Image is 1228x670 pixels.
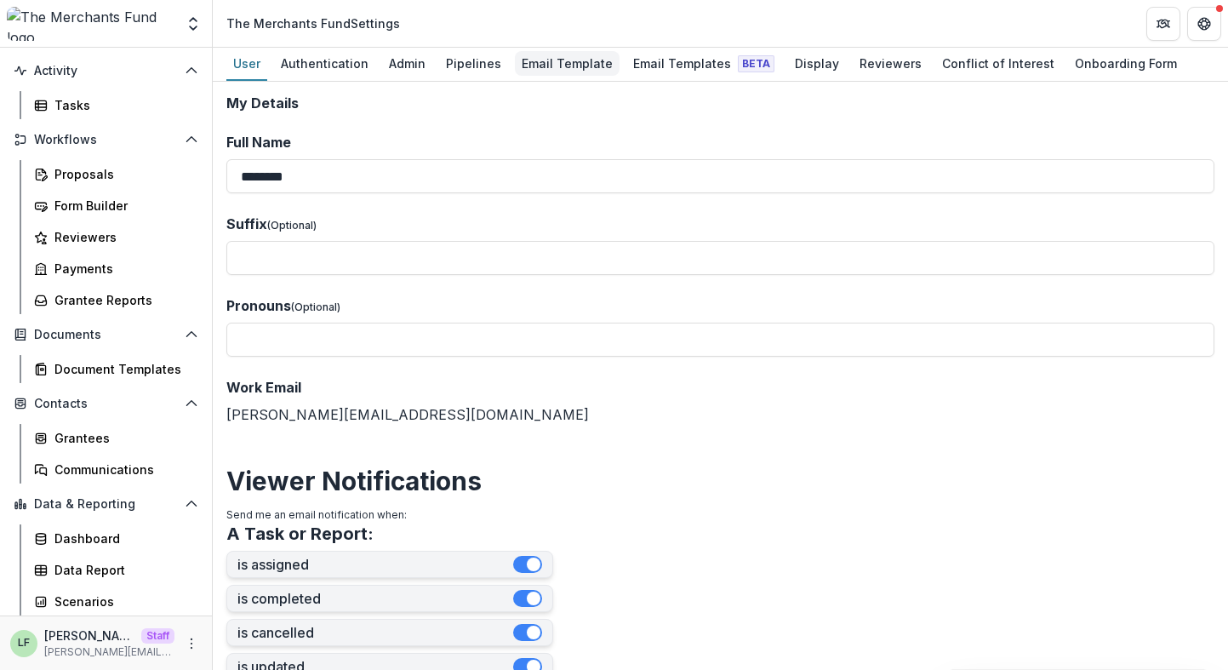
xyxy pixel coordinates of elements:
[54,360,191,378] div: Document Templates
[738,55,774,72] span: Beta
[27,192,205,220] a: Form Builder
[226,508,407,521] span: Send me an email notification when:
[34,64,178,78] span: Activity
[54,165,191,183] div: Proposals
[788,48,846,81] a: Display
[54,561,191,579] div: Data Report
[54,228,191,246] div: Reviewers
[220,11,407,36] nav: breadcrumb
[1068,48,1184,81] a: Onboarding Form
[27,587,205,616] a: Scenarios
[7,321,205,348] button: Open Documents
[291,301,340,313] span: (Optional)
[226,51,267,76] div: User
[181,7,205,41] button: Open entity switcher
[54,96,191,114] div: Tasks
[54,429,191,447] div: Grantees
[7,7,174,41] img: The Merchants Fund logo
[382,48,432,81] a: Admin
[7,57,205,84] button: Open Activity
[226,14,400,32] div: The Merchants Fund Settings
[382,51,432,76] div: Admin
[935,48,1061,81] a: Conflict of Interest
[226,466,1214,496] h2: Viewer Notifications
[626,48,781,81] a: Email Templates Beta
[226,524,374,544] h3: A Task or Report:
[515,51,620,76] div: Email Template
[1068,51,1184,76] div: Onboarding Form
[27,556,205,584] a: Data Report
[54,197,191,215] div: Form Builder
[226,95,1214,112] h2: My Details
[27,223,205,251] a: Reviewers
[853,48,928,81] a: Reviewers
[439,48,508,81] a: Pipelines
[141,628,174,644] p: Staff
[27,455,205,484] a: Communications
[27,255,205,283] a: Payments
[226,377,1214,425] div: [PERSON_NAME][EMAIL_ADDRESS][DOMAIN_NAME]
[237,557,513,573] label: is assigned
[1146,7,1180,41] button: Partners
[226,297,291,314] span: Pronouns
[27,355,205,383] a: Document Templates
[34,328,178,342] span: Documents
[54,260,191,278] div: Payments
[439,51,508,76] div: Pipelines
[226,379,301,396] span: Work Email
[27,424,205,452] a: Grantees
[853,51,928,76] div: Reviewers
[34,133,178,147] span: Workflows
[515,48,620,81] a: Email Template
[226,134,291,151] span: Full Name
[237,625,513,641] label: is cancelled
[34,397,178,411] span: Contacts
[935,51,1061,76] div: Conflict of Interest
[237,591,513,607] label: is completed
[54,593,191,610] div: Scenarios
[267,219,317,232] span: (Optional)
[27,91,205,119] a: Tasks
[27,160,205,188] a: Proposals
[226,215,267,232] span: Suffix
[54,530,191,547] div: Dashboard
[274,51,375,76] div: Authentication
[226,48,267,81] a: User
[7,126,205,153] button: Open Workflows
[27,524,205,553] a: Dashboard
[18,638,30,649] div: Lucy Fey
[54,291,191,309] div: Grantee Reports
[181,633,202,654] button: More
[1187,7,1221,41] button: Get Help
[54,461,191,478] div: Communications
[7,490,205,518] button: Open Data & Reporting
[44,627,134,644] p: [PERSON_NAME]
[274,48,375,81] a: Authentication
[44,644,174,660] p: [PERSON_NAME][EMAIL_ADDRESS][DOMAIN_NAME]
[626,51,781,76] div: Email Templates
[788,51,846,76] div: Display
[34,497,178,512] span: Data & Reporting
[7,390,205,417] button: Open Contacts
[27,286,205,314] a: Grantee Reports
